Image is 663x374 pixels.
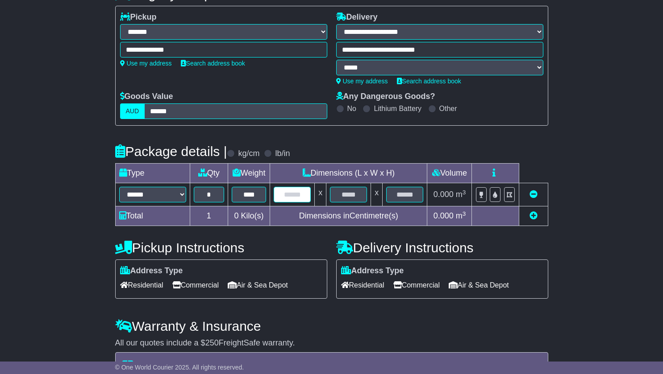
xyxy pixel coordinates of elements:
a: Search address book [181,60,245,67]
label: Pickup [120,12,157,22]
span: 250 [205,338,219,347]
span: Commercial [172,278,219,292]
span: 0 [234,211,239,220]
span: Air & Sea Depot [449,278,509,292]
td: Kilo(s) [228,206,270,226]
span: 0.000 [434,190,454,199]
div: All our quotes include a $ FreightSafe warranty. [115,338,548,348]
span: 0.000 [434,211,454,220]
td: 1 [190,206,228,226]
span: © One World Courier 2025. All rights reserved. [115,364,244,371]
td: x [371,183,383,206]
td: Volume [427,164,472,183]
label: lb/in [275,149,290,159]
a: Search address book [397,78,461,85]
a: Remove this item [530,190,538,199]
td: Dimensions in Centimetre(s) [270,206,427,226]
td: Qty [190,164,228,183]
label: Delivery [336,12,378,22]
sup: 3 [463,210,466,217]
sup: 3 [463,189,466,196]
span: Residential [341,278,384,292]
label: Address Type [120,266,183,276]
span: m [456,190,466,199]
a: Use my address [120,60,172,67]
h4: Pickup Instructions [115,240,327,255]
h4: Warranty & Insurance [115,319,548,333]
label: kg/cm [238,149,259,159]
label: No [347,104,356,113]
span: Commercial [393,278,440,292]
td: Type [115,164,190,183]
label: Other [439,104,457,113]
h4: Delivery Instructions [336,240,548,255]
td: Total [115,206,190,226]
label: Any Dangerous Goods? [336,92,435,102]
span: Air & Sea Depot [228,278,288,292]
label: Lithium Battery [374,104,421,113]
td: Weight [228,164,270,183]
a: Use my address [336,78,388,85]
span: Residential [120,278,163,292]
span: m [456,211,466,220]
td: Dimensions (L x W x H) [270,164,427,183]
label: Address Type [341,266,404,276]
label: AUD [120,103,145,119]
label: Goods Value [120,92,173,102]
a: Add new item [530,211,538,220]
h4: Package details | [115,144,227,159]
td: x [315,183,326,206]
